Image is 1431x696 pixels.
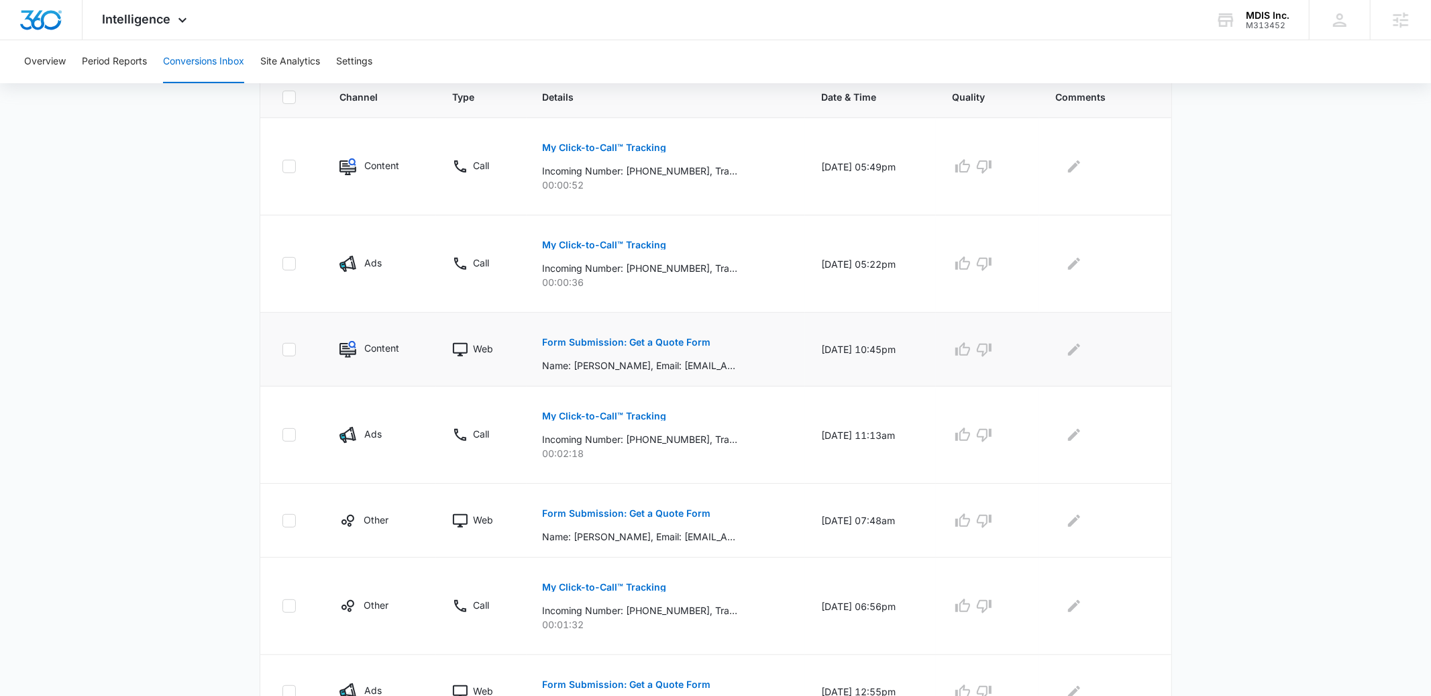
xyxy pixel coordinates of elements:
div: account id [1246,21,1289,30]
span: Quality [952,90,1004,104]
p: Call [473,598,489,612]
span: Type [452,90,491,104]
button: My Click-to-Call™ Tracking [543,400,667,432]
span: Intelligence [103,12,171,26]
p: Form Submission: Get a Quote Form [543,680,711,689]
button: Period Reports [82,40,147,83]
p: Content [364,158,399,172]
td: [DATE] 06:56pm [805,558,936,655]
p: 00:01:32 [543,617,789,632]
p: 00:02:18 [543,446,789,460]
button: Edit Comments [1063,156,1085,177]
p: Ads [364,427,382,441]
p: Other [364,598,388,612]
p: Name: [PERSON_NAME], Email: [EMAIL_ADDRESS][DOMAIN_NAME], Phone: [PHONE_NUMBER], How can we help?... [543,358,738,372]
p: Other [364,513,388,527]
td: [DATE] 10:45pm [805,313,936,387]
td: [DATE] 11:13am [805,387,936,484]
p: My Click-to-Call™ Tracking [543,411,667,421]
p: Call [473,158,489,172]
span: Comments [1055,90,1130,104]
p: Incoming Number: [PHONE_NUMBER], Tracking Number: [PHONE_NUMBER], Ring To: [PHONE_NUMBER], Caller... [543,261,738,275]
button: Edit Comments [1063,510,1085,532]
p: Call [473,256,489,270]
p: Incoming Number: [PHONE_NUMBER], Tracking Number: [PHONE_NUMBER], Ring To: [PHONE_NUMBER], Caller... [543,603,738,617]
p: Call [473,427,489,441]
td: [DATE] 07:48am [805,484,936,558]
p: Incoming Number: [PHONE_NUMBER], Tracking Number: [PHONE_NUMBER], Ring To: [PHONE_NUMBER], Caller... [543,164,738,178]
button: Edit Comments [1063,595,1085,617]
p: 00:00:36 [543,275,789,289]
button: Site Analytics [260,40,320,83]
td: [DATE] 05:49pm [805,118,936,215]
button: My Click-to-Call™ Tracking [543,571,667,603]
p: Name: [PERSON_NAME], Email: [EMAIL_ADDRESS][DOMAIN_NAME], Phone: [PHONE_NUMBER], How can we help?... [543,530,738,544]
button: Edit Comments [1063,253,1085,275]
p: My Click-to-Call™ Tracking [543,583,667,592]
button: Settings [336,40,372,83]
span: Channel [339,90,401,104]
p: Web [473,513,493,527]
p: My Click-to-Call™ Tracking [543,240,667,250]
p: Content [364,341,399,355]
button: My Click-to-Call™ Tracking [543,132,667,164]
button: Overview [24,40,66,83]
button: My Click-to-Call™ Tracking [543,229,667,261]
p: Incoming Number: [PHONE_NUMBER], Tracking Number: [PHONE_NUMBER], Ring To: [PHONE_NUMBER], Caller... [543,432,738,446]
span: Details [543,90,770,104]
p: My Click-to-Call™ Tracking [543,143,667,152]
button: Edit Comments [1063,424,1085,446]
button: Form Submission: Get a Quote Form [543,326,711,358]
p: Form Submission: Get a Quote Form [543,338,711,347]
span: Date & Time [821,90,900,104]
button: Form Submission: Get a Quote Form [543,497,711,530]
p: Ads [364,256,382,270]
button: Conversions Inbox [163,40,244,83]
div: account name [1246,10,1289,21]
p: Web [473,342,493,356]
button: Edit Comments [1063,339,1085,360]
p: 00:00:52 [543,178,789,192]
p: Form Submission: Get a Quote Form [543,509,711,518]
td: [DATE] 05:22pm [805,215,936,313]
